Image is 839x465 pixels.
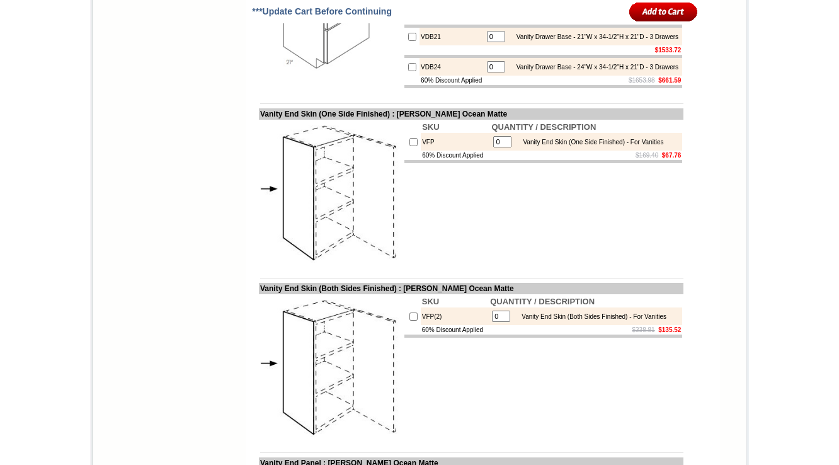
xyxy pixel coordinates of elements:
[419,76,484,85] td: 60% Discount Applied
[220,35,222,36] img: spacer.gif
[655,47,682,54] b: $1533.72
[259,108,683,120] td: Vanity End Skin (One Side Finished) : [PERSON_NAME] Ocean Matte
[636,152,658,159] s: $169.40
[74,57,113,71] td: [PERSON_NAME] Yellow Walnut
[662,152,682,159] b: $67.76
[419,58,484,76] td: VDB24
[72,35,74,36] img: spacer.gif
[252,6,392,16] span: ***Update Cart Before Continuing
[38,35,40,36] img: spacer.gif
[259,283,683,294] td: Vanity End Skin (Both Sides Finished) : [PERSON_NAME] Ocean Matte
[421,325,489,335] td: 60% Discount Applied
[632,326,655,333] s: $338.81
[188,57,220,71] td: Beachwood Oak Shaker
[222,57,254,70] td: Bellmonte Maple
[421,151,490,160] td: 60% Discount Applied
[186,35,188,36] img: spacer.gif
[515,313,666,320] div: Vanity End Skin (Both Sides Finished) - For Vanities
[260,121,402,263] img: Vanity End Skin (One Side Finished)
[490,297,595,306] b: QUANTITY / DESCRIPTION
[152,35,154,36] img: spacer.gif
[510,33,678,40] div: Vanity Drawer Base - 21"W x 34-1/2"H x 21"D - 3 Drawers
[422,297,439,306] b: SKU
[658,326,681,333] b: $135.52
[629,77,655,84] s: $1653.98
[491,122,596,132] b: QUANTITY / DESCRIPTION
[510,64,678,71] div: Vanity Drawer Base - 24"W x 34-1/2"H x 21"D - 3 Drawers
[154,57,186,70] td: Baycreek Gray
[658,77,681,84] b: $661.59
[422,122,439,132] b: SKU
[421,307,489,325] td: VFP(2)
[112,35,114,36] img: spacer.gif
[419,28,484,45] td: VDB21
[421,133,490,151] td: VFP
[517,139,663,146] div: Vanity End Skin (One Side Finished) - For Vanities
[40,57,72,70] td: Alabaster Shaker
[260,296,402,437] img: Vanity End Skin (Both Sides Finished)
[629,1,698,22] input: Add to Cart
[114,57,152,71] td: [PERSON_NAME] White Shaker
